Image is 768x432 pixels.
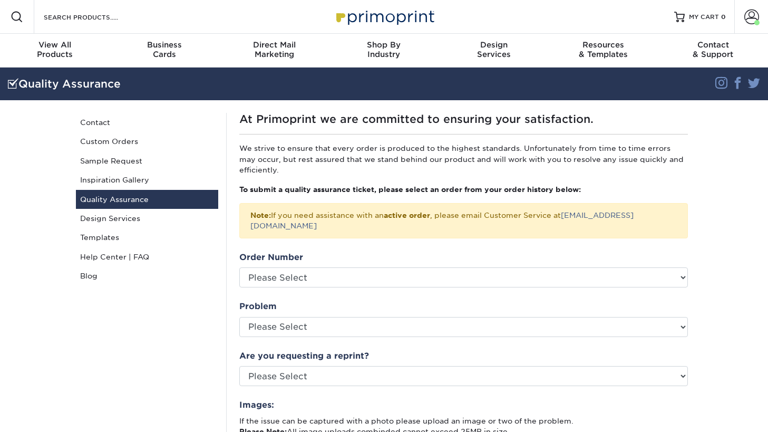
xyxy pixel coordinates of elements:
div: Services [439,40,549,59]
strong: Note: [250,211,271,219]
p: We strive to ensure that every order is produced to the highest standards. Unfortunately from tim... [239,143,688,175]
strong: Are you requesting a reprint? [239,351,369,361]
div: & Templates [549,40,658,59]
div: Marketing [219,40,329,59]
a: Quality Assurance [76,190,218,209]
a: Resources& Templates [549,34,658,68]
span: Shop By [329,40,439,50]
span: Resources [549,40,658,50]
img: Primoprint [332,5,437,28]
div: If you need assistance with an , please email Customer Service at [239,203,688,238]
span: Direct Mail [219,40,329,50]
a: Inspiration Gallery [76,170,218,189]
span: Design [439,40,549,50]
a: Custom Orders [76,132,218,151]
a: BusinessCards [110,34,219,68]
strong: To submit a quality assurance ticket, please select an order from your order history below: [239,185,581,194]
a: Templates [76,228,218,247]
a: Sample Request [76,151,218,170]
div: & Support [658,40,768,59]
span: 0 [721,13,726,21]
b: active order [384,211,430,219]
strong: Order Number [239,252,303,262]
span: Business [110,40,219,50]
div: Industry [329,40,439,59]
strong: Images: [239,400,274,410]
a: Design Services [76,209,218,228]
strong: Problem [239,301,277,311]
h1: At Primoprint we are committed to ensuring your satisfaction. [239,113,688,126]
a: Shop ByIndustry [329,34,439,68]
a: Help Center | FAQ [76,247,218,266]
input: SEARCH PRODUCTS..... [43,11,145,23]
span: Contact [658,40,768,50]
a: Contact& Support [658,34,768,68]
a: Contact [76,113,218,132]
span: MY CART [689,13,719,22]
a: Blog [76,266,218,285]
a: DesignServices [439,34,549,68]
div: Cards [110,40,219,59]
a: Direct MailMarketing [219,34,329,68]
